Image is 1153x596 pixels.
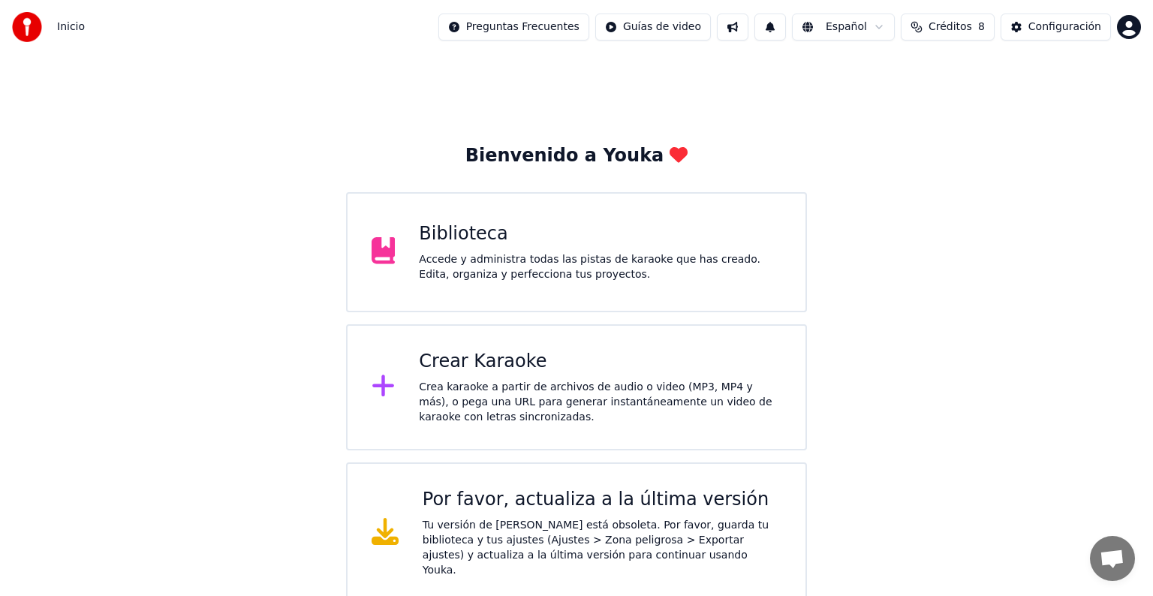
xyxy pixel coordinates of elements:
div: Por favor, actualiza a la última versión [423,488,781,512]
button: Guías de video [595,14,711,41]
button: Créditos8 [901,14,995,41]
div: Configuración [1028,20,1101,35]
span: Créditos [929,20,972,35]
span: Inicio [57,20,85,35]
img: youka [12,12,42,42]
nav: breadcrumb [57,20,85,35]
div: Biblioteca [419,222,781,246]
div: Crea karaoke a partir de archivos de audio o video (MP3, MP4 y más), o pega una URL para generar ... [419,380,781,425]
span: 8 [978,20,985,35]
button: Configuración [1001,14,1111,41]
div: Tu versión de [PERSON_NAME] está obsoleta. Por favor, guarda tu biblioteca y tus ajustes (Ajustes... [423,518,781,578]
div: Crear Karaoke [419,350,781,374]
div: Bienvenido a Youka [465,144,688,168]
div: Accede y administra todas las pistas de karaoke que has creado. Edita, organiza y perfecciona tus... [419,252,781,282]
button: Preguntas Frecuentes [438,14,589,41]
a: Chat abierto [1090,536,1135,581]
